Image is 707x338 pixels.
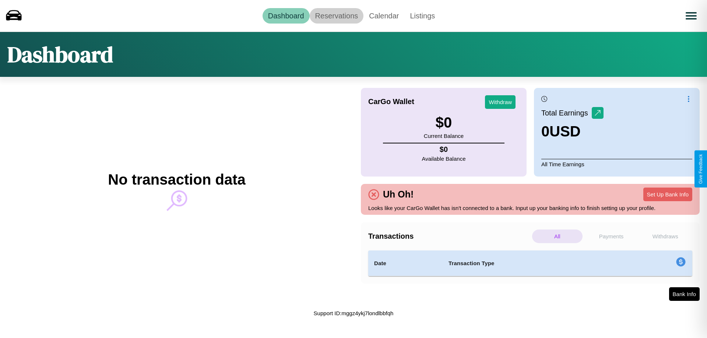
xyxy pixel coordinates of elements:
h4: Date [374,259,437,268]
p: All [532,230,583,243]
h4: $ 0 [422,145,466,154]
h4: Transactions [368,232,530,241]
p: Looks like your CarGo Wallet has isn't connected to a bank. Input up your banking info to finish ... [368,203,692,213]
h2: No transaction data [108,171,245,188]
a: Reservations [310,8,364,24]
p: Payments [586,230,637,243]
h4: Uh Oh! [379,189,417,200]
button: Open menu [681,6,701,26]
h3: $ 0 [424,114,464,131]
p: Withdraws [640,230,690,243]
button: Withdraw [485,95,516,109]
p: All Time Earnings [541,159,692,169]
h4: Transaction Type [449,259,616,268]
table: simple table [368,250,692,276]
p: Total Earnings [541,106,592,120]
h4: CarGo Wallet [368,97,414,106]
button: Bank Info [669,287,700,301]
p: Current Balance [424,131,464,141]
button: Set Up Bank Info [643,188,692,201]
a: Dashboard [263,8,310,24]
h3: 0 USD [541,123,604,140]
a: Listings [404,8,440,24]
a: Calendar [363,8,404,24]
h1: Dashboard [7,39,113,70]
p: Available Balance [422,154,466,164]
p: Support ID: mggz4ykj7londlbbfqh [314,308,394,318]
div: Give Feedback [698,154,703,184]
